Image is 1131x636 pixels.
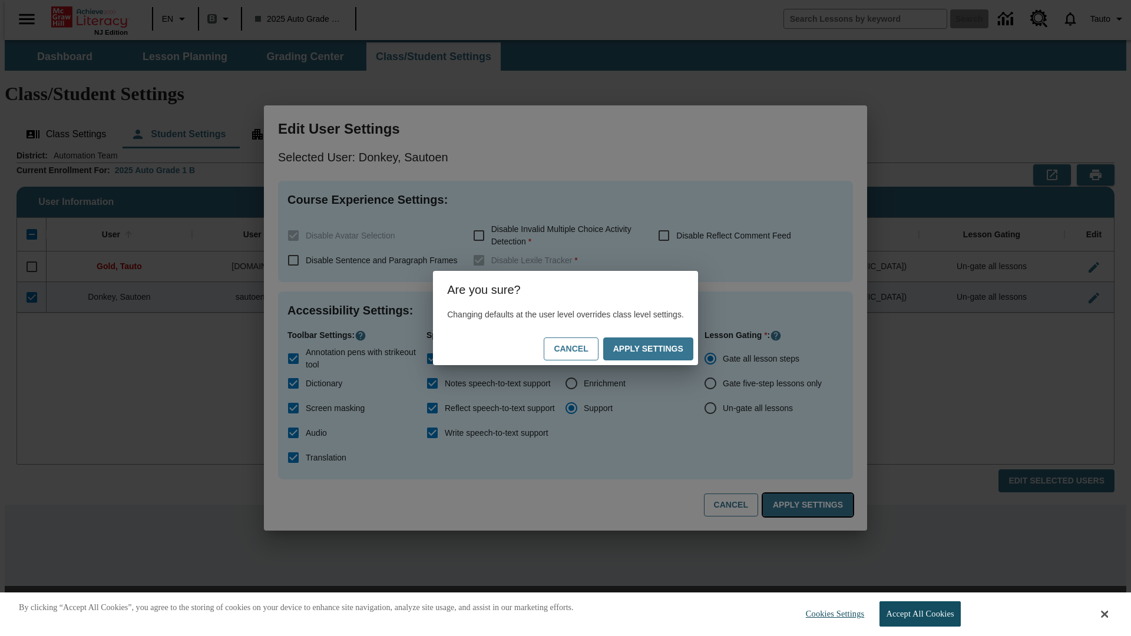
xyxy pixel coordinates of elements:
button: Cancel [544,337,598,360]
p: By clicking “Accept All Cookies”, you agree to the storing of cookies on your device to enhance s... [19,602,574,614]
h2: Are you sure? [433,271,698,309]
button: Close [1101,609,1108,620]
button: Accept All Cookies [879,601,960,627]
p: Changing defaults at the user level overrides class level settings. [447,309,684,321]
button: Cookies Settings [795,602,869,626]
button: Apply Settings [603,337,693,360]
